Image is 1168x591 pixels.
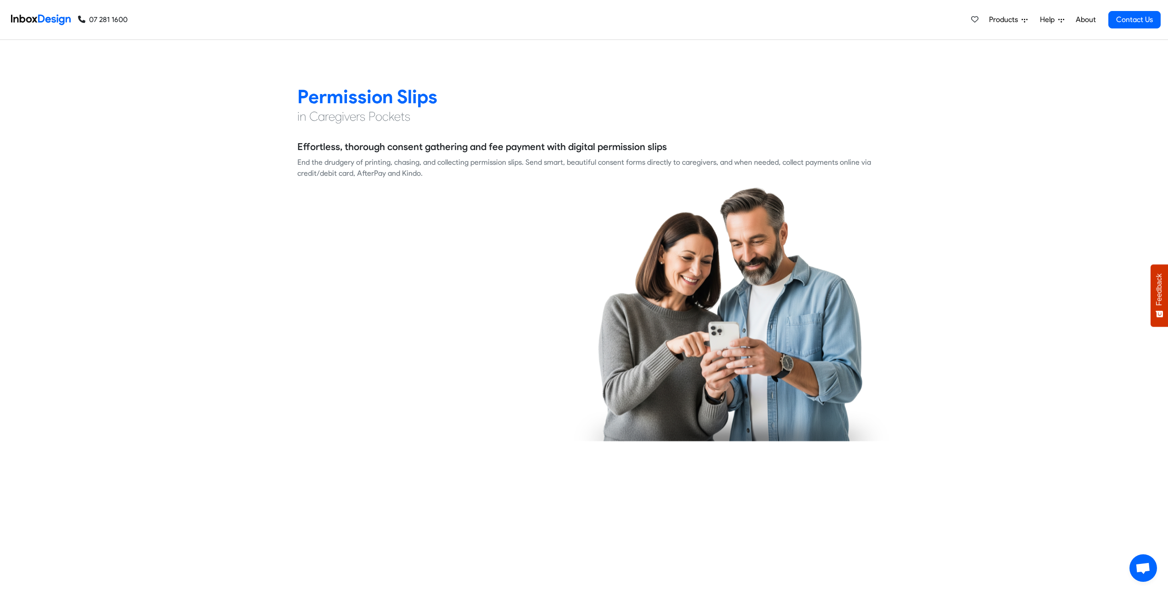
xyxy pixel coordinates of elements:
[297,140,667,154] h5: Effortless, thorough consent gathering and fee payment with digital permission slips
[1155,273,1163,306] span: Feedback
[1073,11,1098,29] a: About
[1040,14,1058,25] span: Help
[1036,11,1068,29] a: Help
[573,187,888,441] img: parents_using_phone.png
[1108,11,1161,28] a: Contact Us
[1129,554,1157,582] div: Open chat
[1151,264,1168,327] button: Feedback - Show survey
[985,11,1031,29] a: Products
[78,14,128,25] a: 07 281 1600
[297,85,871,108] h2: Permission Slips
[297,157,871,179] div: End the drudgery of printing, chasing, and collecting permission slips. Send smart, beautiful con...
[297,108,871,125] h4: in Caregivers Pockets
[989,14,1022,25] span: Products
